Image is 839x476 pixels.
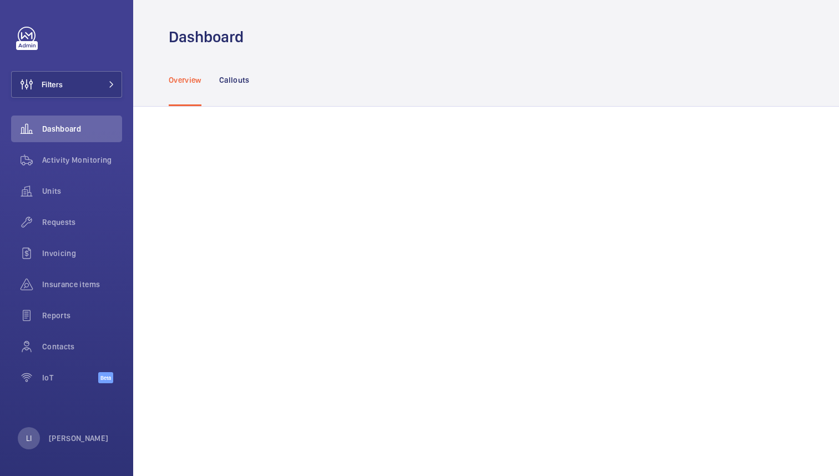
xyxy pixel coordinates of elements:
[42,372,98,383] span: IoT
[26,433,32,444] p: LI
[11,71,122,98] button: Filters
[42,310,122,321] span: Reports
[98,372,113,383] span: Beta
[42,123,122,134] span: Dashboard
[169,74,201,86] p: Overview
[169,27,250,47] h1: Dashboard
[42,248,122,259] span: Invoicing
[49,433,109,444] p: [PERSON_NAME]
[219,74,250,86] p: Callouts
[42,186,122,197] span: Units
[42,154,122,166] span: Activity Monitoring
[42,79,63,90] span: Filters
[42,217,122,228] span: Requests
[42,341,122,352] span: Contacts
[42,279,122,290] span: Insurance items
